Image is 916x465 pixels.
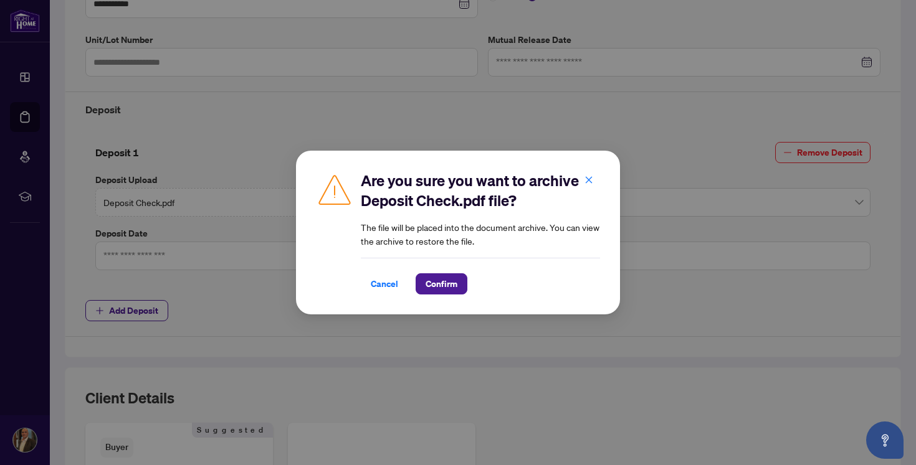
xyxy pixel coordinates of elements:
button: Cancel [361,273,408,294]
span: Cancel [371,274,398,294]
button: Open asap [866,421,904,459]
button: Confirm [416,273,467,294]
span: Confirm [426,274,457,294]
div: The file will be placed into the document archive. You can view the archive to restore the file. [361,171,600,294]
h2: Are you sure you want to archive Deposit Check.pdf file? [361,171,600,210]
span: close [584,176,593,184]
img: Caution Icon [316,171,353,208]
